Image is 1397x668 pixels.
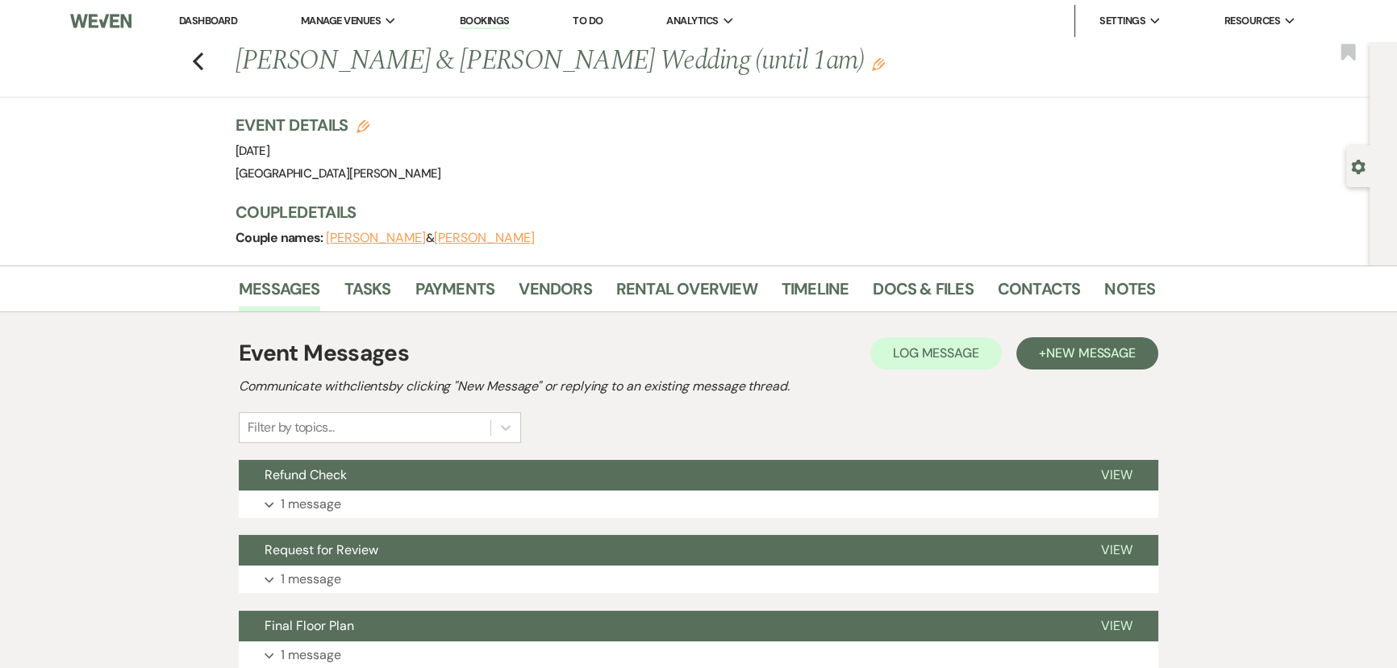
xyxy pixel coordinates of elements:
span: Refund Check [265,466,347,483]
a: Notes [1104,276,1155,311]
p: 1 message [281,569,341,590]
span: View [1101,541,1132,558]
span: New Message [1046,344,1136,361]
button: 1 message [239,566,1158,593]
a: Contacts [998,276,1081,311]
span: [GEOGRAPHIC_DATA][PERSON_NAME] [236,165,441,182]
span: Settings [1099,13,1145,29]
button: View [1075,611,1158,641]
button: Refund Check [239,460,1075,491]
span: Final Floor Plan [265,617,354,634]
span: & [326,230,534,246]
h1: [PERSON_NAME] & [PERSON_NAME] Wedding (until 1am) [236,42,958,81]
span: View [1101,617,1132,634]
h1: Event Messages [239,336,409,370]
a: Bookings [460,14,510,29]
span: Log Message [893,344,979,361]
a: To Do [573,14,603,27]
span: Resources [1224,13,1280,29]
button: [PERSON_NAME] [434,232,534,244]
span: Couple names: [236,229,326,246]
span: Request for Review [265,541,378,558]
button: Log Message [870,337,1002,369]
button: Request for Review [239,535,1075,566]
button: [PERSON_NAME] [326,232,426,244]
a: Docs & Files [873,276,973,311]
a: Timeline [782,276,849,311]
div: Filter by topics... [248,418,334,437]
img: Weven Logo [70,4,131,38]
span: View [1101,466,1132,483]
a: Dashboard [179,14,237,27]
button: Edit [872,56,885,71]
button: View [1075,535,1158,566]
a: Messages [239,276,320,311]
span: [DATE] [236,143,269,159]
button: 1 message [239,491,1158,518]
p: 1 message [281,645,341,666]
span: Analytics [666,13,718,29]
a: Payments [415,276,495,311]
button: Open lead details [1351,158,1366,173]
span: Manage Venues [301,13,381,29]
a: Rental Overview [616,276,757,311]
button: +New Message [1016,337,1158,369]
p: 1 message [281,494,341,515]
a: Tasks [344,276,391,311]
h3: Couple Details [236,201,1139,223]
button: View [1075,460,1158,491]
a: Vendors [519,276,591,311]
h2: Communicate with clients by clicking "New Message" or replying to an existing message thread. [239,377,1158,396]
button: Final Floor Plan [239,611,1075,641]
h3: Event Details [236,114,441,136]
